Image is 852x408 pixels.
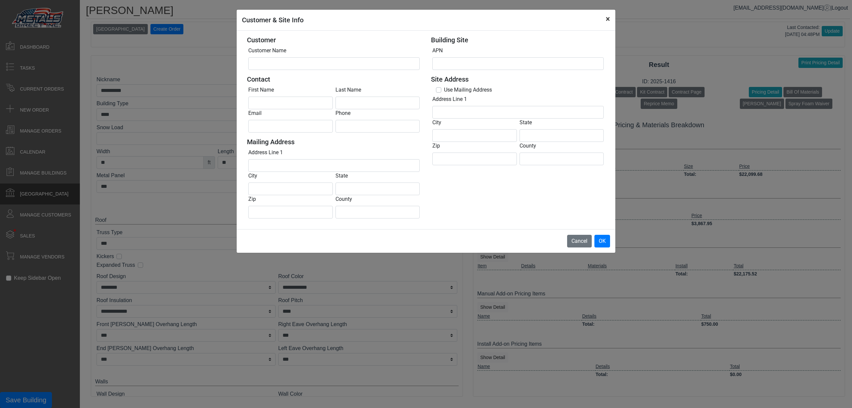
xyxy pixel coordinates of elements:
[432,95,467,103] label: Address Line 1
[432,119,441,127] label: City
[444,86,492,94] label: Use Mailing Address
[431,75,605,83] h5: Site Address
[594,235,610,247] button: OK
[335,86,361,94] label: Last Name
[600,10,615,28] button: Close
[335,109,350,117] label: Phone
[520,142,536,150] label: County
[248,195,256,203] label: Zip
[248,47,286,55] label: Customer Name
[247,138,421,146] h5: Mailing Address
[248,149,283,157] label: Address Line 1
[432,47,443,55] label: APN
[335,172,348,180] label: State
[242,15,304,25] h5: Customer & Site Info
[431,36,605,44] h5: Building Site
[335,195,352,203] label: County
[247,75,421,83] h5: Contact
[247,36,421,44] h5: Customer
[520,119,532,127] label: State
[567,235,592,247] button: Cancel
[248,86,274,94] label: First Name
[432,142,440,150] label: Zip
[248,172,257,180] label: City
[248,109,262,117] label: Email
